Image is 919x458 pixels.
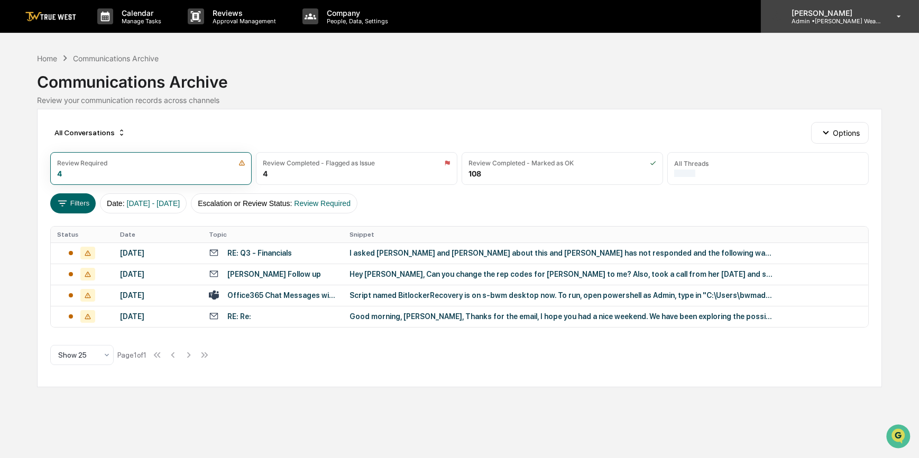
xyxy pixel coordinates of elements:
[180,84,192,97] button: Start new chat
[21,133,68,144] span: Preclearance
[57,169,62,178] div: 4
[468,159,574,167] div: Review Completed - Marked as OK
[11,154,19,163] div: 🔎
[6,129,72,148] a: 🖐️Preclearance
[650,160,656,166] img: icon
[350,291,773,300] div: Script named BitlockerRecovery is on s-bwm desktop now. To run, open powershell as Admin, type in...
[238,160,245,166] img: icon
[318,8,393,17] p: Company
[100,193,187,213] button: Date:[DATE] - [DATE]
[113,17,167,25] p: Manage Tasks
[783,17,881,25] p: Admin • [PERSON_NAME] Wealth Management
[21,153,67,164] span: Data Lookup
[11,22,192,39] p: How can we help?
[263,169,268,178] div: 4
[350,270,773,278] div: Hey [PERSON_NAME], Can you change the rep codes for [PERSON_NAME] to me? Also, took a call from h...
[36,81,173,91] div: Start new chat
[120,312,196,321] div: [DATE]
[50,193,96,213] button: Filters
[350,312,773,321] div: Good morning, [PERSON_NAME], Thanks for the email, I hope you had a nice weekend. We have been ex...
[227,291,336,300] div: Office365 Chat Messages with [PERSON_NAME], [PERSON_NAME] on [DATE]
[75,179,128,187] a: Powered byPylon
[783,8,881,17] p: [PERSON_NAME]
[444,160,451,166] img: icon
[6,149,71,168] a: 🔎Data Lookup
[120,249,196,257] div: [DATE]
[350,249,773,257] div: I asked [PERSON_NAME] and [PERSON_NAME] about this and [PERSON_NAME] has not responded and the fo...
[811,122,869,143] button: Options
[114,227,203,242] th: Date
[37,64,883,91] div: Communications Archive
[204,8,281,17] p: Reviews
[37,96,883,105] div: Review your communication records across channels
[203,227,343,242] th: Topic
[227,249,292,257] div: RE: Q3 - Financials
[120,270,196,278] div: [DATE]
[674,160,709,167] div: All Threads
[191,193,357,213] button: Escalation or Review Status:Review Required
[11,134,19,143] div: 🖐️
[118,351,147,359] div: Page 1 of 1
[294,199,351,208] span: Review Required
[885,423,914,452] iframe: Open customer support
[11,81,30,100] img: 1746055101610-c473b297-6a78-478c-a979-82029cc54cd1
[113,8,167,17] p: Calendar
[57,159,108,167] div: Review Required
[51,227,114,242] th: Status
[318,17,393,25] p: People, Data, Settings
[468,169,481,178] div: 108
[127,199,180,208] span: [DATE] - [DATE]
[204,17,281,25] p: Approval Management
[37,54,57,63] div: Home
[263,159,375,167] div: Review Completed - Flagged as Issue
[343,227,869,242] th: Snippet
[72,129,135,148] a: 🗄️Attestations
[120,291,196,300] div: [DATE]
[87,133,131,144] span: Attestations
[227,312,251,321] div: RE: Re:
[73,54,159,63] div: Communications Archive
[50,124,130,141] div: All Conversations
[77,134,85,143] div: 🗄️
[227,270,321,278] div: [PERSON_NAME] Follow up
[105,179,128,187] span: Pylon
[36,91,134,100] div: We're available if you need us!
[25,12,76,22] img: logo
